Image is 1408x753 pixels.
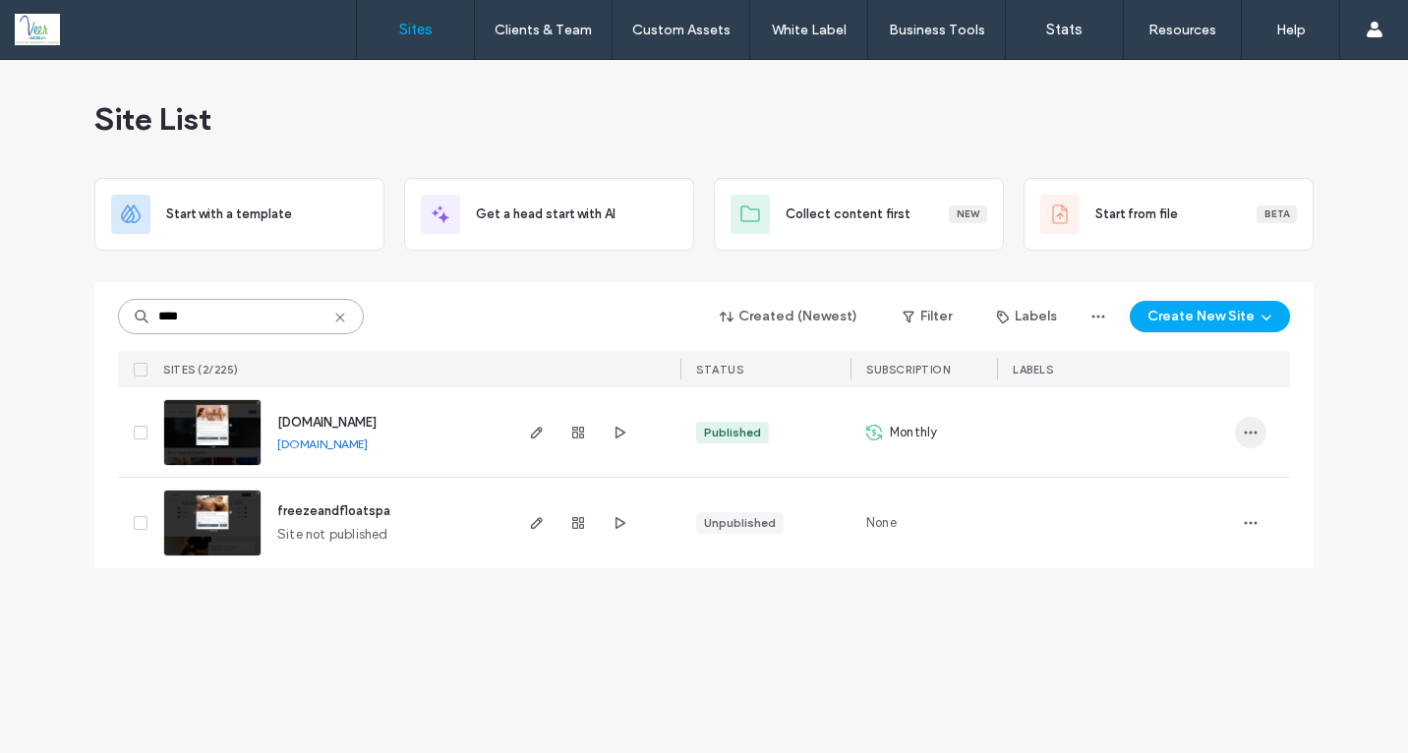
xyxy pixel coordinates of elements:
label: Help [1276,22,1306,38]
a: [DOMAIN_NAME] [277,415,377,430]
a: [DOMAIN_NAME] [277,436,368,451]
span: SITES (2/225) [163,363,239,376]
button: Labels [979,301,1075,332]
label: Sites [399,21,433,38]
a: freezeandfloatspa [277,503,390,518]
label: Business Tools [889,22,985,38]
span: Start from file [1095,204,1178,224]
span: SUBSCRIPTION [866,363,950,376]
span: Monthly [890,423,937,442]
div: Get a head start with AI [404,178,694,251]
span: STATUS [696,363,743,376]
span: Site List [94,99,211,139]
div: Beta [1257,205,1297,223]
label: White Label [772,22,847,38]
div: Start from fileBeta [1024,178,1314,251]
span: Collect content first [786,204,910,224]
span: LABELS [1013,363,1053,376]
span: None [866,513,897,533]
label: Resources [1148,22,1216,38]
div: Published [704,424,761,441]
label: Stats [1046,21,1083,38]
button: Filter [883,301,971,332]
label: Clients & Team [495,22,592,38]
div: Unpublished [704,514,776,532]
button: Created (Newest) [703,301,875,332]
div: Start with a template [94,178,384,251]
label: Custom Assets [632,22,731,38]
span: Get a head start with AI [476,204,616,224]
div: Collect content firstNew [714,178,1004,251]
span: Site not published [277,525,388,545]
button: Create New Site [1130,301,1290,332]
span: Help [45,14,86,31]
span: Start with a template [166,204,292,224]
div: New [949,205,987,223]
